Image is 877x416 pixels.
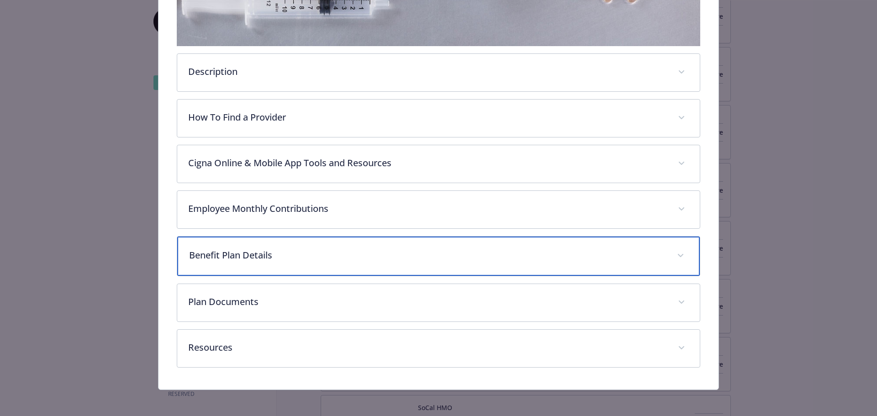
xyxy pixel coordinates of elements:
[188,202,667,216] p: Employee Monthly Contributions
[188,156,667,170] p: Cigna Online & Mobile App Tools and Resources
[177,100,700,137] div: How To Find a Provider
[177,191,700,228] div: Employee Monthly Contributions
[188,65,667,79] p: Description
[188,111,667,124] p: How To Find a Provider
[188,341,667,354] p: Resources
[177,54,700,91] div: Description
[177,237,700,276] div: Benefit Plan Details
[189,248,666,262] p: Benefit Plan Details
[188,295,667,309] p: Plan Documents
[177,145,700,183] div: Cigna Online & Mobile App Tools and Resources
[177,330,700,367] div: Resources
[177,284,700,321] div: Plan Documents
